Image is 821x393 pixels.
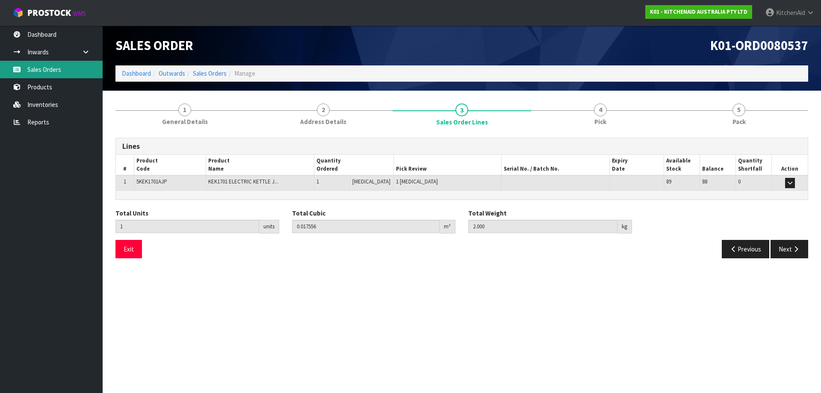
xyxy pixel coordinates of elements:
th: Quantity Shortfall [735,155,771,175]
span: Pack [732,117,746,126]
span: 5KEK1701AJP [136,178,167,185]
span: 1 [178,103,191,116]
label: Total Units [115,209,148,218]
span: 88 [702,178,707,185]
span: ProStock [27,7,71,18]
span: General Details [162,117,208,126]
div: kg [617,220,632,233]
a: Dashboard [122,69,151,77]
span: Pick [594,117,606,126]
th: Product Name [206,155,314,175]
th: Available Stock [664,155,700,175]
span: 1 [MEDICAL_DATA] [396,178,438,185]
th: Pick Review [393,155,502,175]
img: cube-alt.png [13,7,24,18]
button: Next [771,240,808,258]
input: Total Units [115,220,259,233]
th: Balance [700,155,735,175]
h3: Lines [122,142,801,151]
span: K01-ORD0080537 [710,37,808,53]
strong: K01 - KITCHENAID AUSTRALIA PTY LTD [650,8,747,15]
span: [MEDICAL_DATA] [352,178,390,185]
div: m³ [440,220,455,233]
a: Outwards [159,69,185,77]
span: Sales Order Lines [115,131,808,265]
span: 3 [455,103,468,116]
span: KitchenAid [776,9,805,17]
label: Total Weight [468,209,507,218]
input: Total Weight [468,220,617,233]
input: Total Cubic [292,220,440,233]
th: Serial No. / Batch No. [502,155,610,175]
span: Address Details [300,117,346,126]
a: Sales Orders [193,69,227,77]
span: Manage [234,69,255,77]
th: # [116,155,134,175]
span: KEK1701 ELECTRIC KETTLE J... [208,178,278,185]
th: Product Code [134,155,206,175]
small: WMS [73,9,86,18]
span: 89 [666,178,671,185]
div: units [259,220,279,233]
button: Previous [722,240,770,258]
span: Sales Order Lines [436,118,488,127]
span: Sales Order [115,37,193,53]
span: 0 [738,178,741,185]
th: Quantity Ordered [314,155,393,175]
label: Total Cubic [292,209,325,218]
span: 5 [732,103,745,116]
th: Action [772,155,808,175]
span: 4 [594,103,607,116]
span: 1 [316,178,319,185]
span: 2 [317,103,330,116]
span: 1 [124,178,126,185]
button: Exit [115,240,142,258]
th: Expiry Date [610,155,664,175]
